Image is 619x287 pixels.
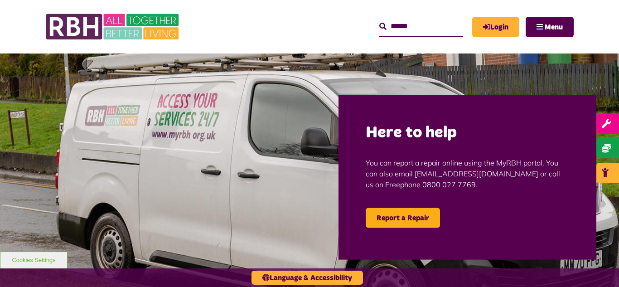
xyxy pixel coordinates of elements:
button: Language & Accessibility [251,271,363,285]
img: RBH [45,9,181,44]
p: You can report a repair online using the MyRBH portal. You can also email [EMAIL_ADDRESS][DOMAIN_... [366,143,569,203]
a: Report a Repair [366,208,440,228]
button: Navigation [526,17,574,37]
h2: Here to help [366,122,569,143]
span: Menu [545,24,563,31]
a: MyRBH [472,17,519,37]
